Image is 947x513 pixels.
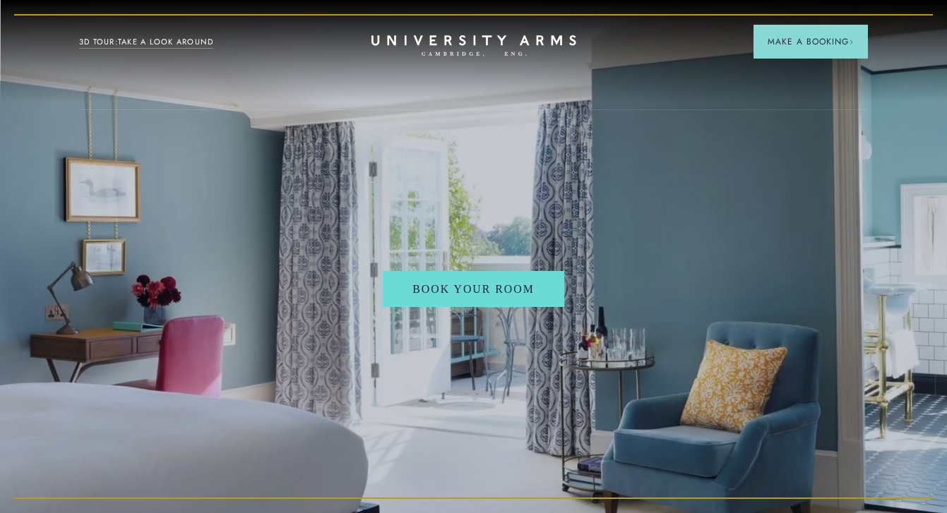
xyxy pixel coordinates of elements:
[371,35,576,57] a: Home
[768,35,854,48] span: Make a Booking
[79,36,214,49] a: 3D TOUR:TAKE A LOOK AROUND
[754,25,868,59] button: Make a BookingArrow icon
[849,40,854,44] img: Arrow icon
[383,271,564,307] a: Book Your Room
